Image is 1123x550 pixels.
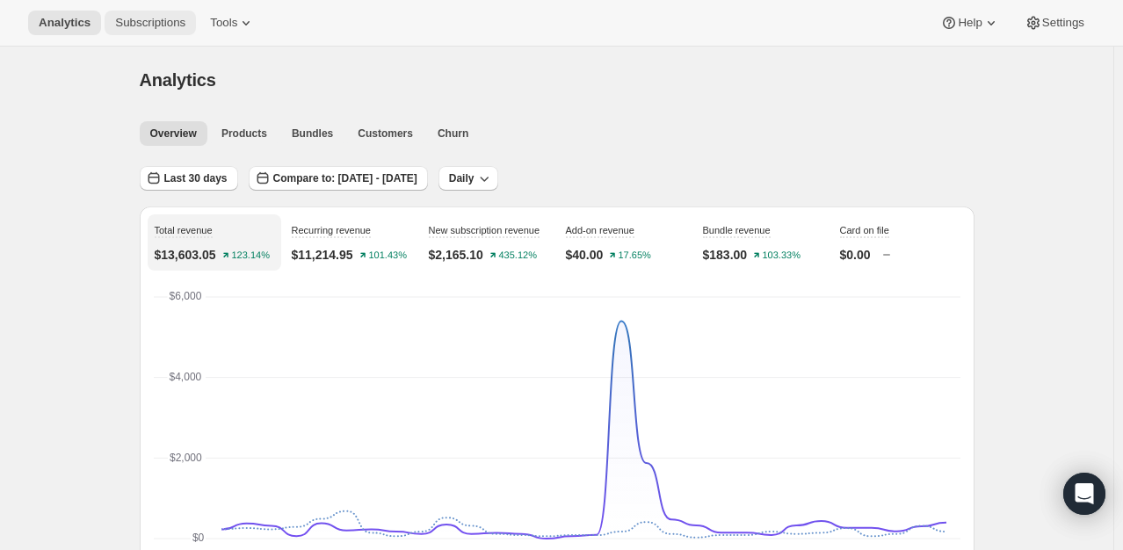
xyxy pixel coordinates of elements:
[105,11,196,35] button: Subscriptions
[140,70,216,90] span: Analytics
[115,16,185,30] span: Subscriptions
[1042,16,1084,30] span: Settings
[763,250,801,261] text: 103.33%
[703,246,748,264] p: $183.00
[169,290,201,302] text: $6,000
[164,171,228,185] span: Last 30 days
[28,11,101,35] button: Analytics
[169,371,201,383] text: $4,000
[566,246,604,264] p: $40.00
[429,246,483,264] p: $2,165.10
[449,171,475,185] span: Daily
[368,250,407,261] text: 101.43%
[155,225,213,235] span: Total revenue
[703,225,771,235] span: Bundle revenue
[429,225,540,235] span: New subscription revenue
[221,127,267,141] span: Products
[292,225,372,235] span: Recurring revenue
[1014,11,1095,35] button: Settings
[840,246,871,264] p: $0.00
[150,127,197,141] span: Overview
[438,127,468,141] span: Churn
[155,246,216,264] p: $13,603.05
[199,11,265,35] button: Tools
[210,16,237,30] span: Tools
[1063,473,1105,515] div: Open Intercom Messenger
[39,16,91,30] span: Analytics
[292,246,353,264] p: $11,214.95
[231,250,270,261] text: 123.14%
[273,171,417,185] span: Compare to: [DATE] - [DATE]
[566,225,634,235] span: Add-on revenue
[249,166,428,191] button: Compare to: [DATE] - [DATE]
[958,16,982,30] span: Help
[930,11,1010,35] button: Help
[170,452,202,464] text: $2,000
[192,532,204,544] text: $0
[438,166,499,191] button: Daily
[498,250,537,261] text: 435.12%
[619,250,652,261] text: 17.65%
[140,166,238,191] button: Last 30 days
[292,127,333,141] span: Bundles
[840,225,889,235] span: Card on file
[358,127,413,141] span: Customers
